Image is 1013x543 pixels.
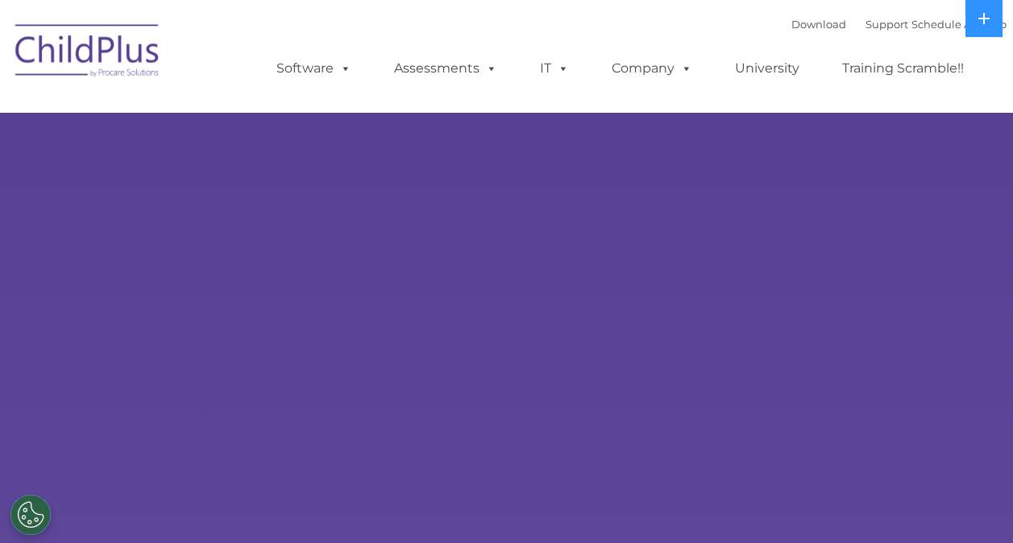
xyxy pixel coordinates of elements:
a: Support [866,18,908,31]
font: | [791,18,1007,31]
a: University [719,52,816,85]
img: ChildPlus by Procare Solutions [7,13,168,93]
a: Assessments [378,52,513,85]
a: Download [791,18,846,31]
button: Cookies Settings [10,495,51,535]
a: IT [524,52,585,85]
a: Software [260,52,367,85]
a: Schedule A Demo [911,18,1007,31]
a: Training Scramble!! [826,52,980,85]
a: Company [596,52,708,85]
